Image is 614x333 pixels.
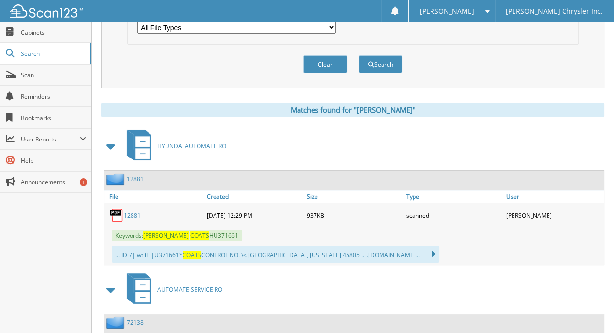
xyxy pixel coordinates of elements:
span: Cabinets [21,28,86,36]
span: HYUNDAI AUTOMATE RO [157,142,226,150]
button: Search [359,55,402,73]
a: Created [204,190,304,203]
span: Search [21,50,85,58]
span: User Reports [21,135,80,143]
div: [DATE] 12:29 PM [204,206,304,225]
div: [PERSON_NAME] [504,206,604,225]
a: File [104,190,204,203]
a: AUTOMATE SERVICE RO [121,270,222,309]
a: 12881 [124,211,141,220]
span: [PERSON_NAME] Chrysler Inc. [506,8,603,14]
img: scan123-logo-white.svg [10,4,83,18]
button: Clear [303,55,347,73]
span: AUTOMATE SERVICE RO [157,285,222,294]
img: PDF.png [109,208,124,223]
a: 12881 [127,175,144,183]
span: Help [21,157,86,165]
span: Keywords: HU371661 [112,230,242,241]
img: folder2.png [106,173,127,185]
span: Bookmarks [21,114,86,122]
div: scanned [404,206,504,225]
a: 72138 [127,318,144,327]
a: User [504,190,604,203]
div: 1 [80,178,87,186]
span: [PERSON_NAME] [143,231,189,240]
span: Scan [21,71,86,79]
span: COATS [183,251,201,259]
div: 937KB [304,206,404,225]
div: Matches found for "[PERSON_NAME]" [101,103,604,117]
span: COATS [190,231,209,240]
div: ... ID 7| wt iT |U371661* CONTROL NO. \< [GEOGRAPHIC_DATA], [US_STATE] 45805 ... .[DOMAIN_NAME]... [112,246,439,263]
span: Reminders [21,92,86,101]
img: folder2.png [106,316,127,329]
span: Announcements [21,178,86,186]
span: [PERSON_NAME] [420,8,474,14]
a: Size [304,190,404,203]
a: HYUNDAI AUTOMATE RO [121,127,226,165]
a: Type [404,190,504,203]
